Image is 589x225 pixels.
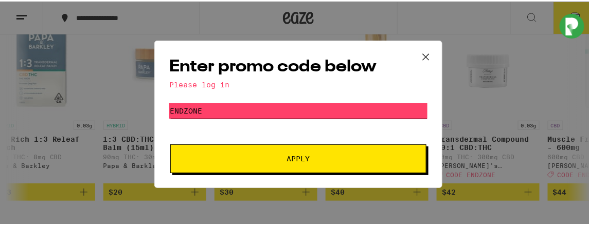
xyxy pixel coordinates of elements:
div: Please log in [169,79,427,87]
span: Hi. Need any help? [6,7,74,15]
input: Promo code [169,102,427,117]
button: Apply [170,143,426,172]
span: Apply [287,154,310,161]
h2: Enter promo code below [169,54,427,77]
